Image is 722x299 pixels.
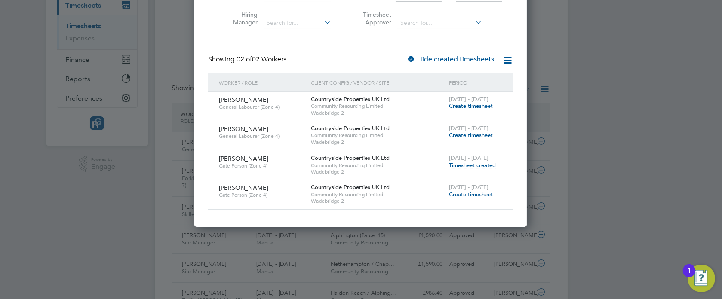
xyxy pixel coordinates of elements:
[237,55,252,64] span: 02 of
[208,55,288,64] div: Showing
[219,155,268,162] span: [PERSON_NAME]
[449,191,493,198] span: Create timesheet
[264,17,331,29] input: Search for...
[397,17,482,29] input: Search for...
[219,192,304,198] span: Gate Person (Zone 4)
[219,104,304,110] span: General Labourer (Zone 4)
[311,139,445,146] span: Wadebridge 2
[311,125,390,132] span: Countryside Properties UK Ltd
[311,191,445,198] span: Community Resourcing Limited
[311,95,390,103] span: Countryside Properties UK Ltd
[219,162,304,169] span: Gate Person (Zone 4)
[311,198,445,204] span: Wadebridge 2
[311,168,445,175] span: Wadebridge 2
[449,162,496,169] span: Timesheet created
[447,73,504,92] div: Period
[311,103,445,110] span: Community Resourcing Limited
[311,183,390,191] span: Countryside Properties UK Ltd
[687,271,691,282] div: 1
[449,102,493,110] span: Create timesheet
[449,125,489,132] span: [DATE] - [DATE]
[311,154,390,162] span: Countryside Properties UK Ltd
[309,73,447,92] div: Client Config / Vendor / Site
[449,131,493,139] span: Create timesheet
[449,154,489,162] span: [DATE] - [DATE]
[311,162,445,169] span: Community Resourcing Limited
[449,95,489,103] span: [DATE] - [DATE]
[407,55,494,64] label: Hide created timesheets
[237,55,286,64] span: 02 Workers
[311,110,445,116] span: Wadebridge 2
[353,11,391,26] label: Timesheet Approver
[217,73,309,92] div: Worker / Role
[219,184,268,192] span: [PERSON_NAME]
[219,125,268,133] span: [PERSON_NAME]
[449,183,489,191] span: [DATE] - [DATE]
[219,11,258,26] label: Hiring Manager
[219,96,268,104] span: [PERSON_NAME]
[688,265,715,292] button: Open Resource Center, 1 new notification
[311,132,445,139] span: Community Resourcing Limited
[219,133,304,140] span: General Labourer (Zone 4)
